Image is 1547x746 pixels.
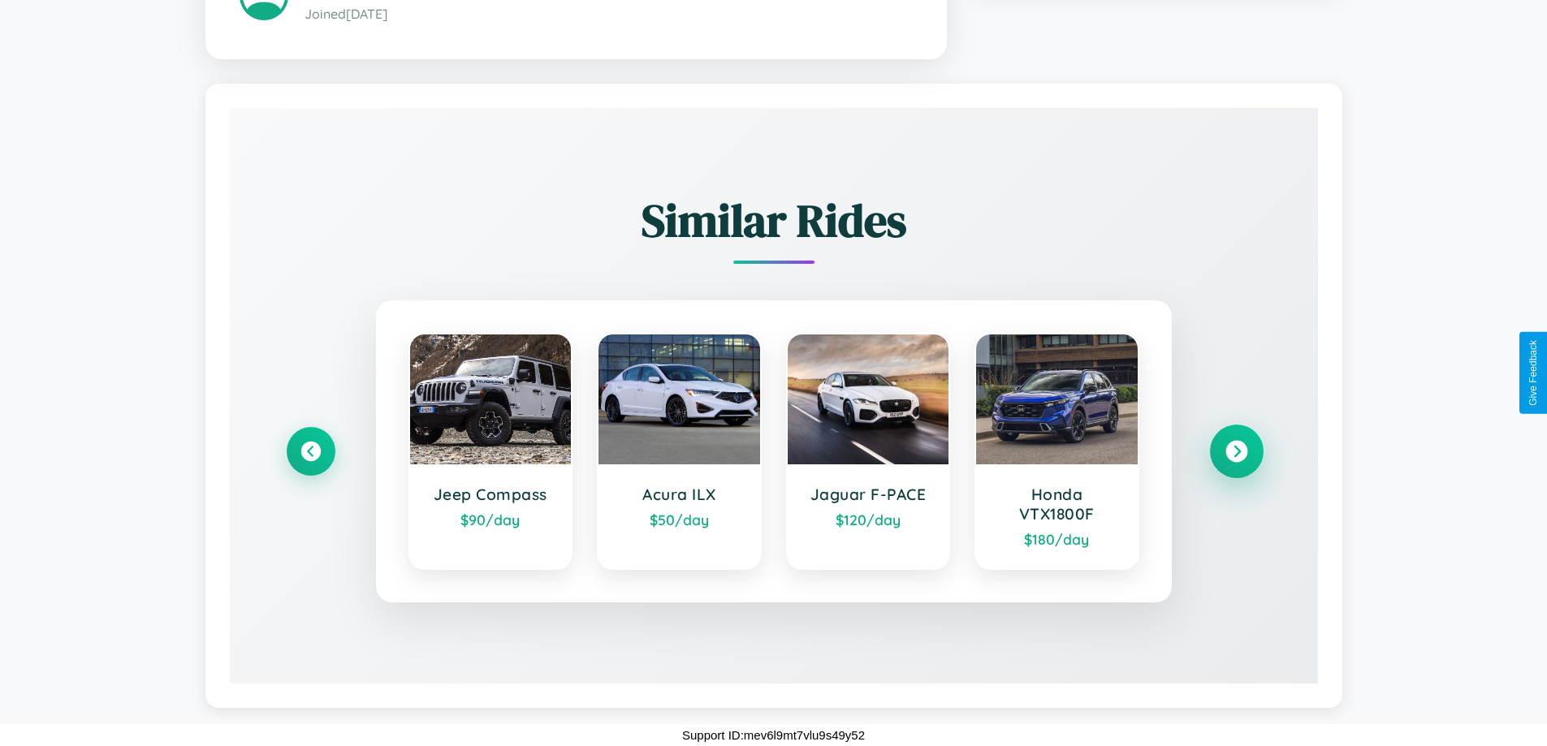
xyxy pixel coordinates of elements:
p: Support ID: mev6l9mt7vlu9s49y52 [682,724,865,746]
a: Honda VTX1800F$180/day [974,333,1139,570]
div: $ 50 /day [615,511,744,528]
a: Acura ILX$50/day [597,333,762,570]
h3: Acura ILX [615,485,744,504]
p: Joined [DATE] [305,2,913,26]
h3: Jeep Compass [426,485,555,504]
a: Jeep Compass$90/day [408,333,573,570]
h3: Honda VTX1800F [992,485,1121,524]
h3: Jaguar F-PACE [804,485,933,504]
div: Give Feedback [1528,340,1539,406]
div: $ 180 /day [992,530,1121,548]
h2: Similar Rides [287,189,1261,252]
div: $ 90 /day [426,511,555,528]
a: Jaguar F-PACE$120/day [786,333,951,570]
div: $ 120 /day [804,511,933,528]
